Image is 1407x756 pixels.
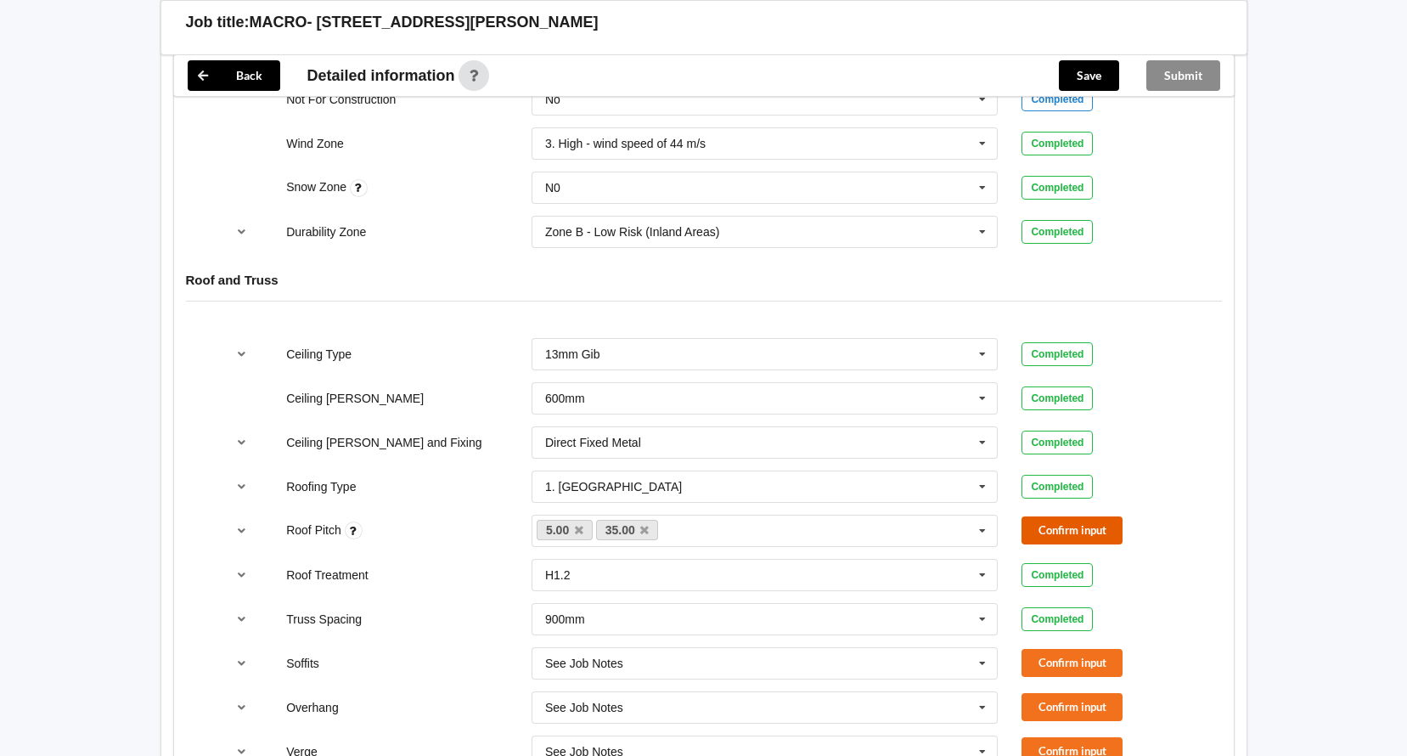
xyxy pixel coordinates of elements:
label: Ceiling [PERSON_NAME] [286,392,424,405]
div: Completed [1021,220,1093,244]
label: Overhang [286,701,338,714]
button: reference-toggle [225,339,258,370]
div: Completed [1021,87,1093,111]
button: Back [188,60,280,91]
label: Ceiling [PERSON_NAME] and Fixing [286,436,481,449]
div: Completed [1021,386,1093,410]
label: Roof Pitch [286,523,344,537]
label: Wind Zone [286,137,344,150]
label: Durability Zone [286,225,366,239]
a: 5.00 [537,520,593,540]
div: Zone B - Low Risk (Inland Areas) [545,226,719,238]
h3: Job title: [186,13,250,32]
div: 900mm [545,613,585,625]
button: reference-toggle [225,427,258,458]
label: Roofing Type [286,480,356,494]
span: Detailed information [307,68,455,83]
div: Completed [1021,176,1093,200]
div: N0 [545,182,560,194]
a: 35.00 [596,520,659,540]
div: 3. High - wind speed of 44 m/s [545,138,706,150]
div: Completed [1021,431,1093,454]
label: Truss Spacing [286,612,362,626]
div: 1. [GEOGRAPHIC_DATA] [545,481,682,493]
div: No [545,93,560,105]
label: Not For Construction [286,93,396,106]
div: Completed [1021,475,1093,499]
div: H1.2 [545,569,571,581]
button: reference-toggle [225,604,258,635]
button: reference-toggle [225,217,258,247]
h4: Roof and Truss [186,272,1222,288]
div: Completed [1021,132,1093,155]
div: Completed [1021,342,1093,366]
button: Confirm input [1021,649,1123,677]
label: Roof Treatment [286,568,369,582]
button: reference-toggle [225,471,258,502]
div: See Job Notes [545,702,623,714]
button: Confirm input [1021,693,1123,721]
label: Soffits [286,657,319,670]
div: Direct Fixed Metal [545,437,641,449]
button: Save [1059,60,1119,91]
button: reference-toggle [225,648,258,679]
div: Completed [1021,563,1093,587]
button: Confirm input [1021,516,1123,544]
div: 600mm [545,392,585,404]
label: Snow Zone [286,180,350,194]
button: reference-toggle [225,560,258,590]
div: 13mm Gib [545,348,600,360]
h3: MACRO- [STREET_ADDRESS][PERSON_NAME] [250,13,599,32]
div: See Job Notes [545,657,623,669]
div: Completed [1021,607,1093,631]
button: reference-toggle [225,692,258,723]
button: reference-toggle [225,516,258,546]
label: Ceiling Type [286,347,352,361]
